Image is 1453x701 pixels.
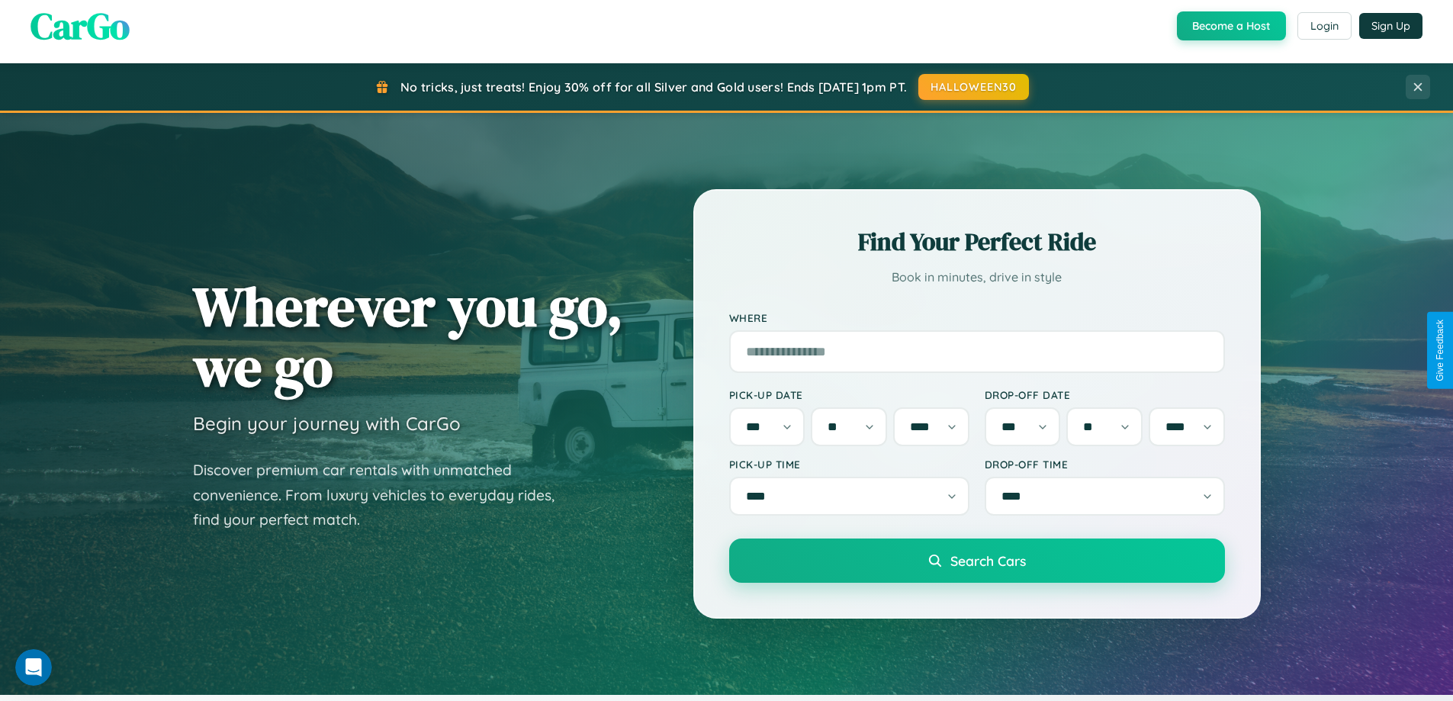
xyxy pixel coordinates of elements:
span: CarGo [31,1,130,51]
h3: Begin your journey with CarGo [193,412,461,435]
button: Become a Host [1177,11,1286,40]
label: Where [729,311,1225,324]
div: Give Feedback [1435,320,1445,381]
iframe: Intercom live chat [15,649,52,686]
h1: Wherever you go, we go [193,276,623,397]
button: Login [1297,12,1352,40]
label: Pick-up Date [729,388,969,401]
h2: Find Your Perfect Ride [729,225,1225,259]
button: Search Cars [729,539,1225,583]
span: No tricks, just treats! Enjoy 30% off for all Silver and Gold users! Ends [DATE] 1pm PT. [400,79,907,95]
label: Drop-off Time [985,458,1225,471]
label: Pick-up Time [729,458,969,471]
p: Discover premium car rentals with unmatched convenience. From luxury vehicles to everyday rides, ... [193,458,574,532]
button: HALLOWEEN30 [918,74,1029,100]
button: Sign Up [1359,13,1422,39]
label: Drop-off Date [985,388,1225,401]
p: Book in minutes, drive in style [729,266,1225,288]
span: Search Cars [950,552,1026,569]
